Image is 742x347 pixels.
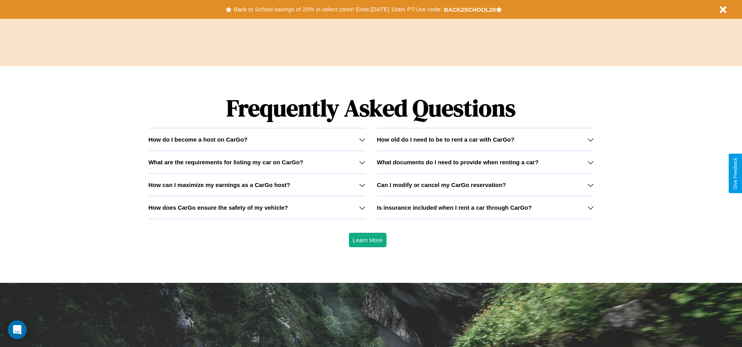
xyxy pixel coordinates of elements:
[148,204,288,211] h3: How does CarGo ensure the safety of my vehicle?
[148,182,290,188] h3: How can I maximize my earnings as a CarGo host?
[8,320,27,339] div: Open Intercom Messenger
[377,159,539,165] h3: What documents do I need to provide when renting a car?
[349,233,387,247] button: Learn More
[377,204,532,211] h3: Is insurance included when I rent a car through CarGo?
[444,6,496,13] b: BACK2SCHOOL20
[232,4,444,15] button: Back to School savings of 20% in select cities! Ends [DATE] 10am PT.Use code:
[148,159,303,165] h3: What are the requirements for listing my car on CarGo?
[148,136,247,143] h3: How do I become a host on CarGo?
[377,182,506,188] h3: Can I modify or cancel my CarGo reservation?
[148,88,593,128] h1: Frequently Asked Questions
[733,158,738,189] div: Give Feedback
[377,136,515,143] h3: How old do I need to be to rent a car with CarGo?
